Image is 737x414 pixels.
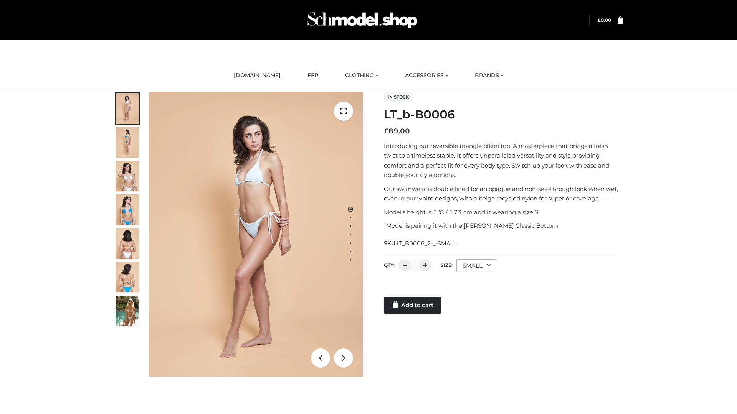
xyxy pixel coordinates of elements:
[384,108,623,122] h1: LT_b-B0006
[384,207,623,217] p: Model’s height is 5 ‘8 / 173 cm and is wearing a size S.
[116,194,139,225] img: ArielClassicBikiniTop_CloudNine_AzureSky_OW114ECO_4-scaled.jpg
[116,161,139,191] img: ArielClassicBikiniTop_CloudNine_AzureSky_OW114ECO_3-scaled.jpg
[116,228,139,259] img: ArielClassicBikiniTop_CloudNine_AzureSky_OW114ECO_7-scaled.jpg
[469,67,509,84] a: BRANDS
[456,259,496,272] div: SMALL
[116,262,139,292] img: ArielClassicBikiniTop_CloudNine_AzureSky_OW114ECO_8-scaled.jpg
[441,262,453,268] label: Size:
[116,93,139,124] img: ArielClassicBikiniTop_CloudNine_AzureSky_OW114ECO_1-scaled.jpg
[384,221,623,231] p: *Model is pairing it with the [PERSON_NAME] Classic Bottom
[384,297,441,314] a: Add to cart
[384,262,395,268] label: QTY:
[397,240,456,247] span: LT_B0006_2-_-SMALL
[384,127,410,135] bdi: 89.00
[384,141,623,180] p: Introducing our reversible triangle bikini top. A masterpiece that brings a fresh twist to a time...
[598,17,611,23] bdi: 0.00
[302,67,324,84] a: FFP
[228,67,286,84] a: [DOMAIN_NAME]
[116,296,139,326] img: Arieltop_CloudNine_AzureSky2.jpg
[116,127,139,158] img: ArielClassicBikiniTop_CloudNine_AzureSky_OW114ECO_2-scaled.jpg
[384,92,413,102] span: In stock
[384,184,623,204] p: Our swimwear is double lined for an opaque and non-see-through look when wet, even in our white d...
[598,17,611,23] a: £0.00
[149,92,363,377] img: ArielClassicBikiniTop_CloudNine_AzureSky_OW114ECO_1
[384,127,388,135] span: £
[339,67,384,84] a: CLOTHING
[305,5,420,35] img: Schmodel Admin 964
[399,67,454,84] a: ACCESSORIES
[598,17,601,23] span: £
[384,239,457,248] span: SKU:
